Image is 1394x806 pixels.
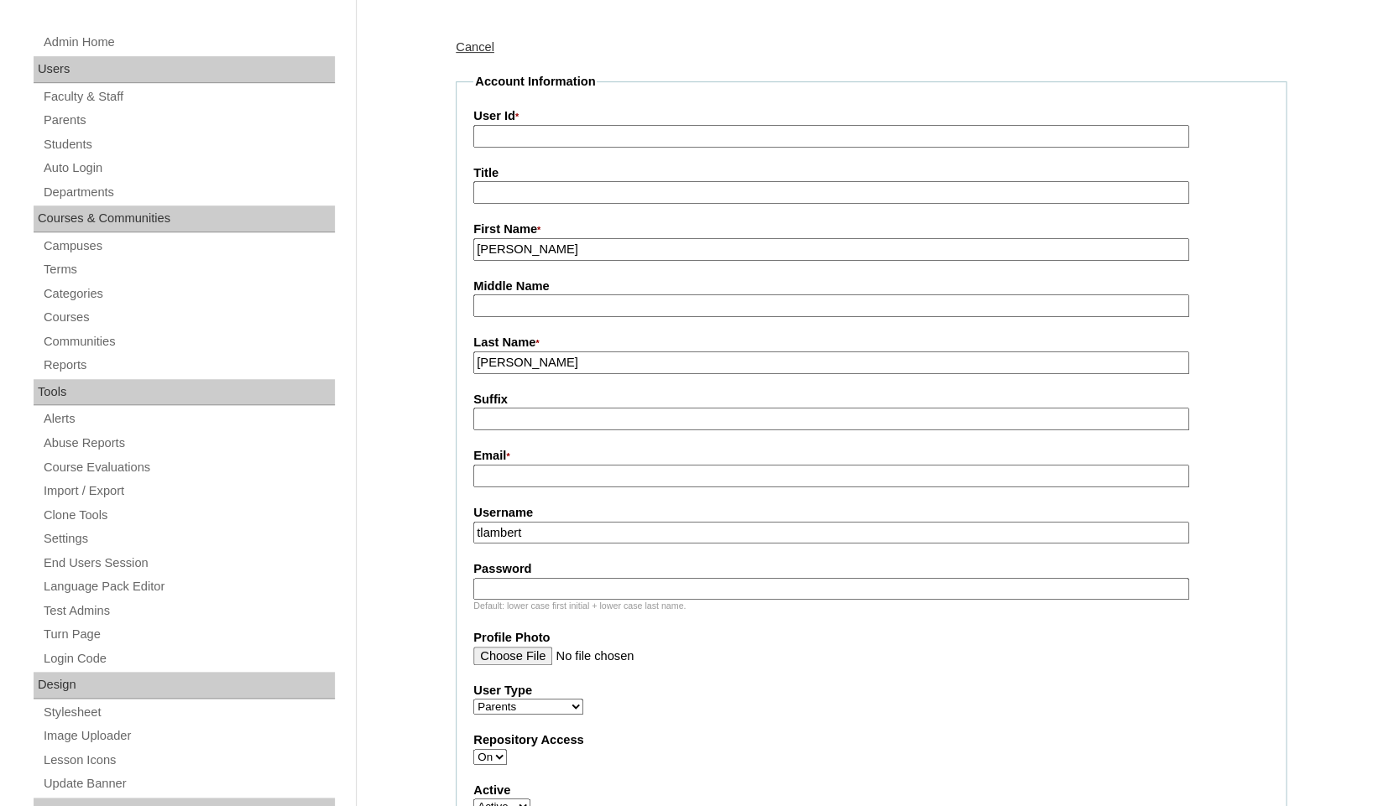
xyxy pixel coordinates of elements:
[473,334,1269,352] label: Last Name
[42,110,335,131] a: Parents
[42,457,335,478] a: Course Evaluations
[473,107,1269,126] label: User Id
[42,259,335,280] a: Terms
[473,682,1269,699] label: User Type
[42,481,335,502] a: Import / Export
[473,629,1269,647] label: Profile Photo
[34,56,335,83] div: Users
[42,601,335,621] a: Test Admins
[42,528,335,549] a: Settings
[42,236,335,257] a: Campuses
[42,750,335,771] a: Lesson Icons
[42,134,335,155] a: Students
[473,278,1269,295] label: Middle Name
[473,504,1269,522] label: Username
[42,648,335,669] a: Login Code
[42,624,335,645] a: Turn Page
[42,331,335,352] a: Communities
[42,725,335,746] a: Image Uploader
[473,447,1269,465] label: Email
[34,205,335,232] div: Courses & Communities
[42,773,335,794] a: Update Banner
[42,283,335,304] a: Categories
[42,408,335,429] a: Alerts
[34,379,335,406] div: Tools
[473,73,597,91] legend: Account Information
[473,164,1269,182] label: Title
[473,391,1269,408] label: Suffix
[42,182,335,203] a: Departments
[473,600,1269,612] div: Default: lower case first initial + lower case last name.
[42,355,335,376] a: Reports
[456,40,494,54] a: Cancel
[34,672,335,699] div: Design
[42,433,335,454] a: Abuse Reports
[473,782,1269,799] label: Active
[42,32,335,53] a: Admin Home
[473,560,1269,578] label: Password
[42,505,335,526] a: Clone Tools
[473,221,1269,239] label: First Name
[42,576,335,597] a: Language Pack Editor
[42,702,335,723] a: Stylesheet
[473,731,1269,749] label: Repository Access
[42,553,335,574] a: End Users Session
[42,158,335,179] a: Auto Login
[42,307,335,328] a: Courses
[42,86,335,107] a: Faculty & Staff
